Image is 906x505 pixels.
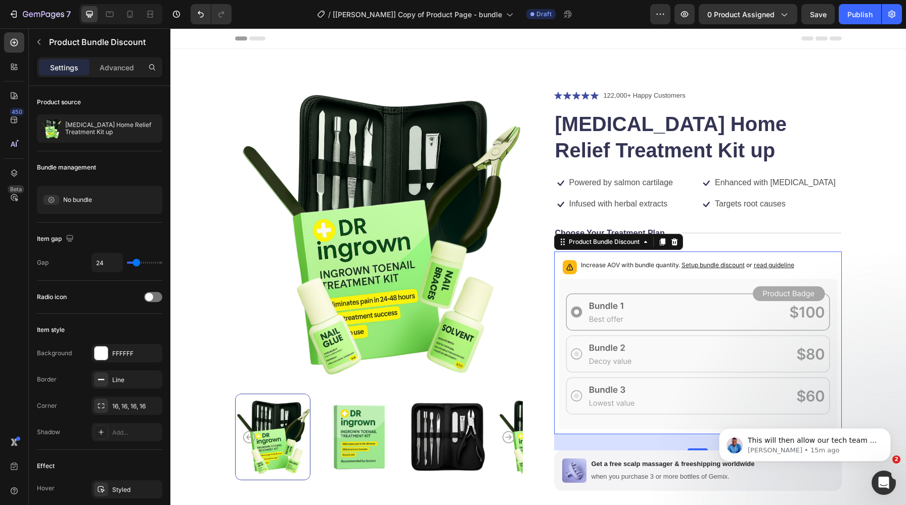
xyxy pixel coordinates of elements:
div: Radio icon [37,292,67,302]
p: Settings [50,62,78,73]
input: Auto [92,254,122,272]
img: gempages_557035327131222818-62e4facb-bfb2-45ee-9ca6-16a7c2d03249.png [392,430,416,454]
p: Targets root causes [545,171,615,181]
button: 7 [4,4,75,24]
div: Product source [37,98,81,107]
p: Get a free scalp massager & freeshipping worldwide [421,432,584,440]
span: No bundle [63,195,92,204]
div: 450 [10,108,24,116]
div: Item style [37,325,65,334]
iframe: Intercom live chat [872,471,896,495]
span: [[PERSON_NAME]] Copy of Product Page - bundle [333,9,502,20]
div: Styled [112,485,160,494]
p: 122,000+ Happy Customers [433,62,515,72]
button: Publish [839,4,881,24]
div: Border [37,375,57,384]
p: Powered by salmon cartilage [399,149,503,160]
div: Background [37,349,72,358]
div: Shadow [37,428,60,437]
p: 7 [66,8,71,20]
span: Setup bundle discount [511,233,574,240]
div: Beta [8,185,24,193]
div: Corner [37,401,57,410]
iframe: Design area [170,28,906,505]
p: Infused with herbal extracts [399,171,497,181]
p: when you purchase 3 or more bottles of Gemix. [421,444,584,453]
button: Save [801,4,835,24]
div: 16, 16, 16, 16 [112,402,160,411]
div: Bundle management [37,163,96,172]
div: Undo/Redo [191,4,232,24]
p: Choose Your Treatment Plan [385,200,494,211]
span: Draft [536,10,552,19]
h1: [MEDICAL_DATA] Home Relief Treatment Kit up [384,81,671,136]
button: 0 product assigned [699,4,797,24]
div: Line [112,375,160,385]
span: or [574,233,624,240]
span: 2 [892,455,900,464]
img: product feature img [41,118,61,139]
span: / [328,9,331,20]
p: Product Bundle Discount [49,36,158,48]
div: Product Bundle Discount [396,209,471,218]
p: Increase AOV with bundle quantity. [411,232,624,242]
div: Add... [112,428,160,437]
div: Hover [37,484,55,493]
div: Gap [37,258,49,267]
button: Carousel Next Arrow [332,403,344,415]
span: Save [810,10,827,19]
iframe: Intercom notifications message [704,407,906,478]
span: 0 product assigned [707,9,775,20]
div: FFFFFF [112,349,160,358]
div: Item gap [37,232,76,246]
p: Enhanced with [MEDICAL_DATA] [545,149,665,160]
div: Effect [37,461,55,471]
p: Advanced [100,62,134,73]
span: read guideline [583,233,624,240]
div: Publish [847,9,873,20]
p: [MEDICAL_DATA] Home Relief Treatment Kit up [65,121,158,136]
